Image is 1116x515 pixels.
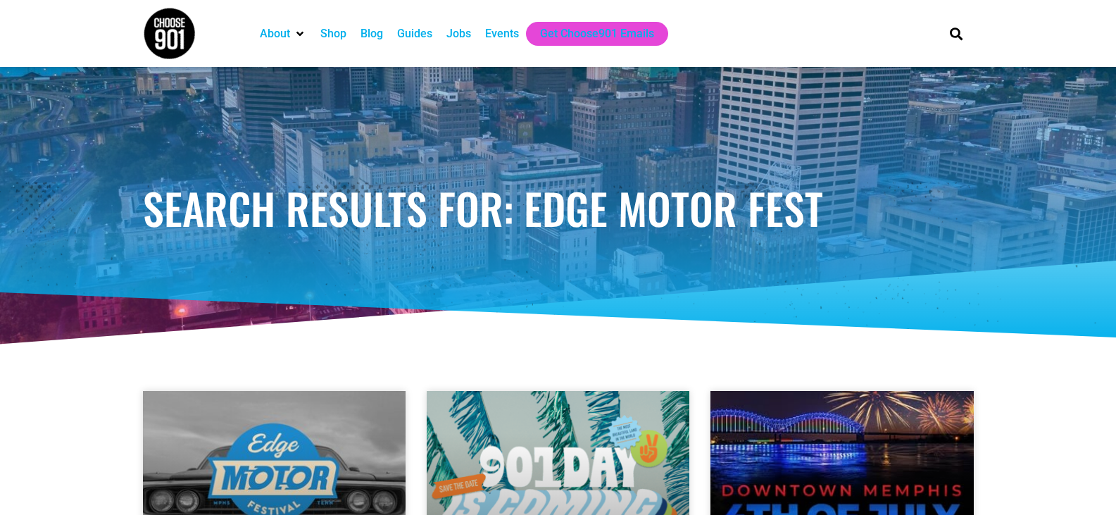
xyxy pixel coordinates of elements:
[143,187,974,229] h1: Search Results for: edge motor fest
[360,25,383,42] a: Blog
[446,25,471,42] a: Jobs
[260,25,290,42] a: About
[485,25,519,42] a: Events
[397,25,432,42] a: Guides
[253,22,926,46] nav: Main nav
[253,22,313,46] div: About
[944,22,967,45] div: Search
[540,25,654,42] a: Get Choose901 Emails
[320,25,346,42] a: Shop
